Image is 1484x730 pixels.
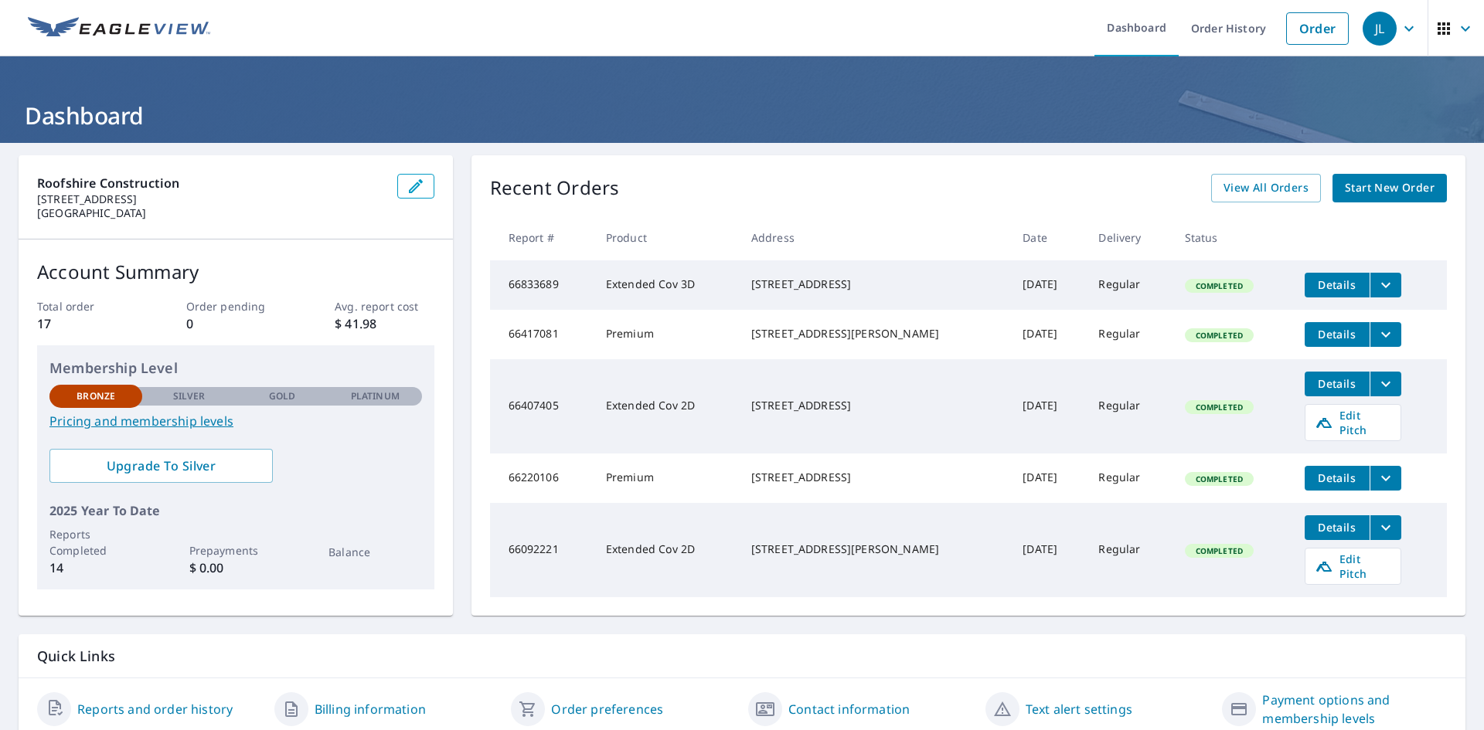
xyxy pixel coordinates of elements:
p: Reports Completed [49,526,142,559]
span: Details [1314,376,1360,391]
a: Order [1286,12,1349,45]
span: Completed [1186,330,1252,341]
td: [DATE] [1010,503,1086,597]
p: $ 0.00 [189,559,282,577]
span: Edit Pitch [1315,408,1391,437]
td: Regular [1086,453,1172,503]
div: [STREET_ADDRESS][PERSON_NAME] [751,542,998,557]
td: [DATE] [1010,359,1086,453]
button: detailsBtn-66417081 [1305,322,1370,347]
a: Billing information [315,700,426,718]
a: Payment options and membership levels [1262,691,1447,728]
a: Edit Pitch [1305,548,1401,585]
button: detailsBtn-66407405 [1305,372,1370,396]
td: Extended Cov 3D [594,260,739,310]
span: Completed [1186,402,1252,413]
p: Avg. report cost [335,298,434,314]
button: filesDropdownBtn-66092221 [1370,515,1401,540]
td: 66407405 [490,359,594,453]
td: 66417081 [490,310,594,359]
th: Status [1173,215,1292,260]
button: filesDropdownBtn-66407405 [1370,372,1401,396]
span: Completed [1186,280,1252,291]
p: Platinum [351,389,400,403]
button: filesDropdownBtn-66833689 [1370,273,1401,297]
td: Extended Cov 2D [594,503,739,597]
div: [STREET_ADDRESS] [751,398,998,413]
td: 66833689 [490,260,594,310]
a: Text alert settings [1026,700,1132,718]
div: [STREET_ADDRESS][PERSON_NAME] [751,326,998,341]
td: 66220106 [490,453,594,503]
a: Reports and order history [77,700,233,718]
a: Start New Order [1333,174,1447,202]
td: [DATE] [1010,453,1086,503]
p: $ 41.98 [335,314,434,333]
p: 0 [186,314,285,333]
span: Details [1314,520,1360,535]
p: 14 [49,559,142,577]
div: [STREET_ADDRESS] [751,277,998,292]
td: Premium [594,310,739,359]
span: Start New Order [1345,178,1435,198]
a: Contact information [788,700,910,718]
p: Silver [173,389,206,403]
span: Details [1314,470,1360,485]
td: Regular [1086,359,1172,453]
button: detailsBtn-66220106 [1305,466,1370,491]
a: Edit Pitch [1305,404,1401,441]
p: [GEOGRAPHIC_DATA] [37,206,385,220]
td: [DATE] [1010,260,1086,310]
th: Product [594,215,739,260]
p: 17 [37,314,136,333]
span: View All Orders [1224,178,1309,198]
span: Details [1314,327,1360,341]
p: Bronze [77,389,115,403]
a: Upgrade To Silver [49,449,273,483]
h1: Dashboard [19,100,1465,131]
td: Regular [1086,310,1172,359]
td: [DATE] [1010,310,1086,359]
p: Roofshire Construction [37,174,385,192]
button: detailsBtn-66833689 [1305,273,1370,297]
button: filesDropdownBtn-66417081 [1370,322,1401,347]
p: Prepayments [189,542,282,559]
a: Order preferences [551,700,663,718]
img: EV Logo [28,17,210,40]
button: detailsBtn-66092221 [1305,515,1370,540]
span: Completed [1186,474,1252,484]
div: JL [1363,12,1397,46]
th: Address [739,215,1010,260]
th: Delivery [1086,215,1172,260]
span: Edit Pitch [1315,552,1391,581]
td: 66092221 [490,503,594,597]
span: Completed [1186,545,1252,556]
p: Balance [328,544,421,560]
span: Upgrade To Silver [62,457,260,474]
p: Gold [269,389,295,403]
div: [STREET_ADDRESS] [751,470,998,485]
a: View All Orders [1211,174,1321,202]
td: Extended Cov 2D [594,359,739,453]
button: filesDropdownBtn-66220106 [1370,466,1401,491]
p: Recent Orders [490,174,620,202]
p: 2025 Year To Date [49,501,422,520]
p: Account Summary [37,258,434,286]
p: Total order [37,298,136,314]
th: Report # [490,215,594,260]
p: Order pending [186,298,285,314]
p: Quick Links [37,647,1447,666]
th: Date [1010,215,1086,260]
span: Details [1314,277,1360,292]
td: Regular [1086,260,1172,310]
td: Regular [1086,503,1172,597]
p: Membership Level [49,358,422,379]
a: Pricing and membership levels [49,412,422,430]
p: [STREET_ADDRESS] [37,192,385,206]
td: Premium [594,453,739,503]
